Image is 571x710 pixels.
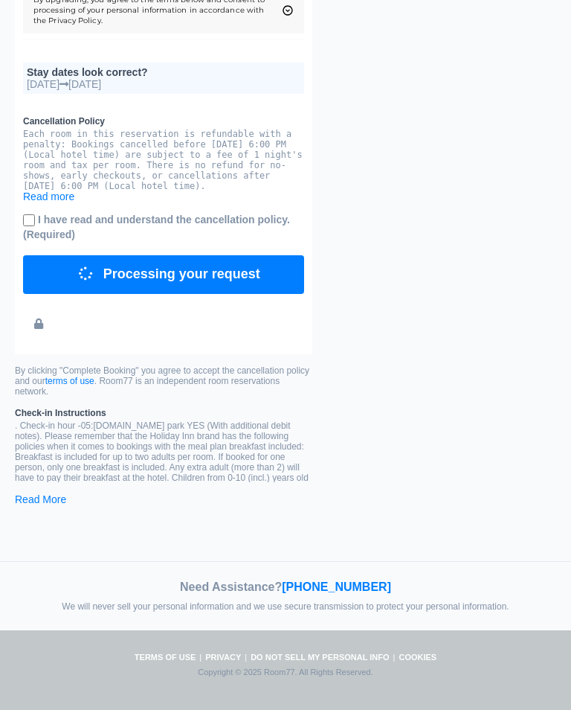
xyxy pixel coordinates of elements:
[23,255,304,294] button: Processing your request
[15,493,66,505] a: Read More
[15,408,312,418] b: Check-in Instructions
[131,653,200,662] a: Terms of Use
[23,129,304,191] pre: Each room in this reservation is refundable with a penalty: Bookings cancelled before [DATE] 6:00...
[23,116,304,127] b: Cancellation Policy
[27,78,300,90] span: [DATE] [DATE]
[27,66,148,78] b: Stay dates look correct?
[201,653,245,662] a: Privacy
[23,214,35,226] input: I have read and understand the cancellation policy.(Required)
[247,653,393,662] a: Do not sell my personal info
[282,581,391,593] a: [PHONE_NUMBER]
[45,376,94,386] a: terms of use
[11,668,560,677] small: Copyright © 2025 Room77. All Rights Reserved.
[395,653,440,662] a: Cookies
[15,408,312,482] small: . Check-in hour -05:[DOMAIN_NAME] park YES (With additional debit notes). Please remember that th...
[15,365,312,397] small: By clicking "Complete Booking" you agree to accept the cancellation policy and our . Room77 is an...
[23,214,290,240] b: I have read and understand the cancellation policy.
[23,191,74,202] a: Read more
[23,228,75,240] span: (Required)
